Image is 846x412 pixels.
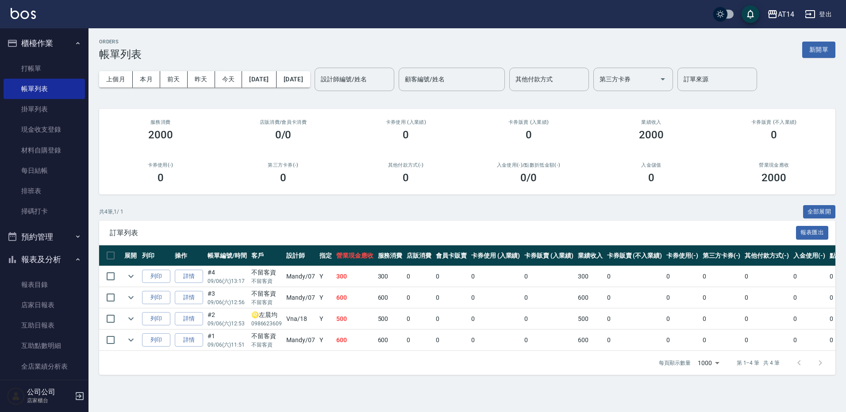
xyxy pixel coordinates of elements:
[208,298,247,306] p: 09/06 (六) 12:56
[142,270,170,283] button: 列印
[522,266,576,287] td: 0
[522,245,576,266] th: 卡券販賣 (入業績)
[742,309,791,329] td: 0
[251,268,282,277] div: 不留客資
[791,330,827,351] td: 0
[355,162,457,168] h2: 其他付款方式(-)
[110,229,796,237] span: 訂單列表
[27,397,72,404] p: 店家櫃台
[175,291,203,305] a: 詳情
[284,330,317,351] td: Mandy /07
[110,162,211,168] h2: 卡券使用(-)
[723,162,825,168] h2: 營業現金應收
[737,359,780,367] p: 第 1–4 筆 共 4 筆
[4,275,85,295] a: 報表目錄
[404,245,434,266] th: 店販消費
[434,287,469,308] td: 0
[791,309,827,329] td: 0
[334,266,376,287] td: 300
[208,320,247,328] p: 09/06 (六) 12:53
[742,330,791,351] td: 0
[232,162,334,168] h2: 第三方卡券(-)
[801,6,835,23] button: 登出
[469,287,523,308] td: 0
[796,226,829,240] button: 報表匯出
[99,208,123,216] p: 共 4 筆, 1 / 1
[124,270,138,283] button: expand row
[280,172,286,184] h3: 0
[605,245,664,266] th: 卡券販賣 (不入業績)
[4,181,85,201] a: 排班表
[4,201,85,221] a: 掃碼打卡
[648,172,654,184] h3: 0
[208,277,247,285] p: 09/06 (六) 13:17
[4,248,85,271] button: 報表及分析
[526,129,532,141] h3: 0
[4,58,85,79] a: 打帳單
[4,295,85,315] a: 店家日報表
[4,32,85,55] button: 櫃檯作業
[659,359,691,367] p: 每頁顯示數量
[639,129,664,141] h3: 2000
[522,309,576,329] td: 0
[4,140,85,160] a: 材料自購登錄
[434,309,469,329] td: 0
[7,387,25,405] img: Person
[576,266,605,287] td: 300
[175,333,203,347] a: 詳情
[403,129,409,141] h3: 0
[600,162,702,168] h2: 入金儲值
[317,245,334,266] th: 指定
[576,330,605,351] td: 600
[334,287,376,308] td: 600
[251,289,282,298] div: 不留客資
[522,330,576,351] td: 0
[376,266,405,287] td: 300
[771,129,777,141] h3: 0
[142,291,170,305] button: 列印
[317,266,334,287] td: Y
[742,245,791,266] th: 其他付款方式(-)
[802,42,835,58] button: 新開單
[576,309,605,329] td: 500
[700,245,743,266] th: 第三方卡券(-)
[791,245,827,266] th: 入金使用(-)
[791,266,827,287] td: 0
[284,245,317,266] th: 設計師
[404,287,434,308] td: 0
[694,351,723,375] div: 1000
[520,172,537,184] h3: 0 /0
[124,291,138,304] button: expand row
[175,270,203,283] a: 詳情
[99,48,142,61] h3: 帳單列表
[160,71,188,88] button: 前天
[251,298,282,306] p: 不留客資
[4,160,85,181] a: 每日結帳
[317,309,334,329] td: Y
[656,72,670,86] button: Open
[664,266,700,287] td: 0
[376,330,405,351] td: 600
[576,287,605,308] td: 600
[205,309,249,329] td: #2
[404,330,434,351] td: 0
[11,8,36,19] img: Logo
[4,225,85,248] button: 預約管理
[215,71,242,88] button: 今天
[4,356,85,377] a: 全店業績分析表
[742,287,791,308] td: 0
[251,341,282,349] p: 不留客資
[158,172,164,184] h3: 0
[742,266,791,287] td: 0
[205,266,249,287] td: #4
[205,245,249,266] th: 帳單編號/時間
[175,312,203,326] a: 詳情
[469,330,523,351] td: 0
[764,5,798,23] button: AT14
[275,129,292,141] h3: 0/0
[700,330,743,351] td: 0
[576,245,605,266] th: 業績收入
[478,162,579,168] h2: 入金使用(-) /點數折抵金額(-)
[205,330,249,351] td: #1
[802,45,835,53] a: 新開單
